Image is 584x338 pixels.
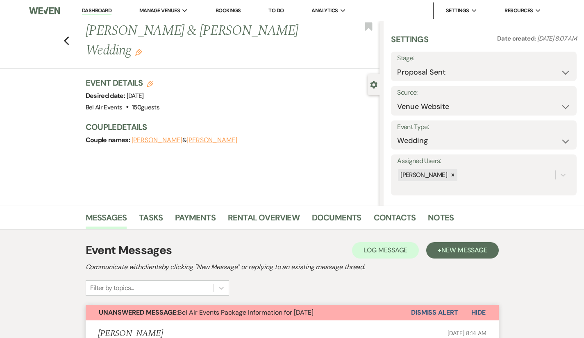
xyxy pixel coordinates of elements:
a: Bookings [216,7,241,14]
span: 150 guests [132,103,159,111]
div: [PERSON_NAME] [398,169,448,181]
span: Bel Air Events Package Information for [DATE] [99,308,314,317]
a: Tasks [139,211,163,229]
span: Settings [446,7,469,15]
h3: Settings [391,34,428,52]
span: Resources [504,7,533,15]
a: Messages [86,211,127,229]
span: Bel Air Events [86,103,123,111]
span: Hide [471,308,486,317]
h2: Communicate with clients by clicking "New Message" or replying to an existing message thread. [86,262,499,272]
button: Log Message [352,242,419,259]
h3: Event Details [86,77,160,88]
a: Contacts [374,211,416,229]
a: Dashboard [82,7,111,15]
h1: Event Messages [86,242,172,259]
button: [PERSON_NAME] [132,137,182,143]
button: Dismiss Alert [411,305,458,320]
label: Source: [397,87,570,99]
span: [DATE] 8:14 AM [448,329,486,337]
button: [PERSON_NAME] [186,137,237,143]
h3: Couple Details [86,121,372,133]
img: Weven Logo [29,2,60,19]
button: +New Message [426,242,498,259]
h1: [PERSON_NAME] & [PERSON_NAME] Wedding [86,21,318,60]
span: Couple names: [86,136,132,144]
span: [DATE] 8:07 AM [537,34,577,43]
span: New Message [441,246,487,254]
label: Event Type: [397,121,570,133]
button: Edit [135,48,142,56]
button: Unanswered Message:Bel Air Events Package Information for [DATE] [86,305,411,320]
button: Hide [458,305,499,320]
button: Close lead details [370,80,377,88]
div: Filter by topics... [90,283,134,293]
span: Analytics [311,7,338,15]
a: Documents [312,211,361,229]
span: Log Message [364,246,407,254]
label: Stage: [397,52,570,64]
span: Desired date: [86,91,127,100]
span: [DATE] [127,92,144,100]
label: Assigned Users: [397,155,570,167]
span: & [132,136,237,144]
span: Manage Venues [139,7,180,15]
a: Rental Overview [228,211,300,229]
a: Payments [175,211,216,229]
a: To Do [268,7,284,14]
span: Date created: [497,34,537,43]
a: Notes [428,211,454,229]
strong: Unanswered Message: [99,308,178,317]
